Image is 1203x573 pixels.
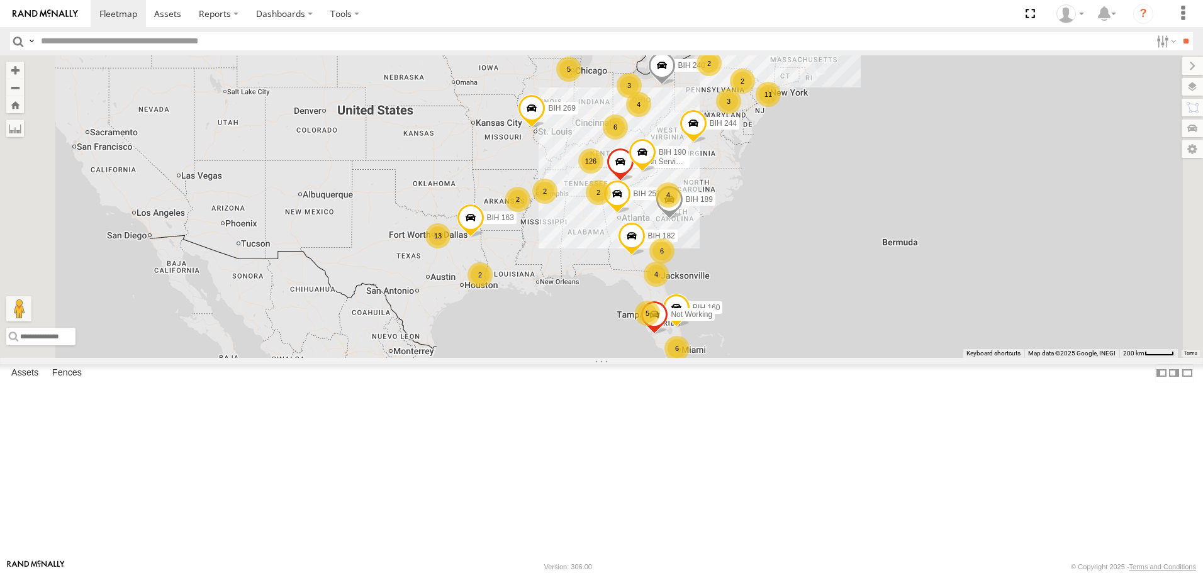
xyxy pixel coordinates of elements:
[635,301,660,326] div: 5
[756,82,781,107] div: 11
[617,73,642,98] div: 3
[7,560,65,573] a: Visit our Website
[6,62,24,79] button: Zoom in
[664,336,690,361] div: 6
[1129,563,1196,570] a: Terms and Conditions
[5,365,45,382] label: Assets
[693,303,720,312] span: BIH 160
[586,180,611,205] div: 2
[425,223,450,248] div: 13
[644,262,669,287] div: 4
[1052,4,1088,23] div: Nele .
[686,196,713,204] span: BIH 189
[659,148,686,157] span: BIH 190
[13,9,78,18] img: rand-logo.svg
[697,51,722,76] div: 2
[1133,4,1153,24] i: ?
[487,213,514,222] span: BIH 163
[1151,32,1178,50] label: Search Filter Options
[678,62,705,70] span: BIH 240
[656,182,681,208] div: 4
[6,79,24,96] button: Zoom out
[1123,350,1144,357] span: 200 km
[649,238,674,264] div: 6
[467,262,493,287] div: 2
[1155,364,1168,382] label: Dock Summary Table to the Left
[532,179,557,204] div: 2
[716,89,741,114] div: 3
[1119,349,1178,358] button: Map Scale: 200 km per 43 pixels
[634,190,661,199] span: BIH 251
[1184,350,1197,355] a: Terms (opens in new tab)
[626,92,651,117] div: 4
[6,296,31,321] button: Drag Pegman onto the map to open Street View
[46,365,88,382] label: Fences
[6,96,24,113] button: Zoom Home
[548,104,575,113] span: BIH 269
[1181,364,1194,382] label: Hide Summary Table
[556,57,581,82] div: 5
[1168,364,1180,382] label: Dock Summary Table to the Right
[710,120,737,128] span: BIH 244
[1182,140,1203,158] label: Map Settings
[578,148,603,174] div: 126
[6,120,24,137] label: Measure
[544,563,592,570] div: Version: 306.00
[505,187,530,212] div: 2
[966,349,1021,358] button: Keyboard shortcuts
[1028,350,1116,357] span: Map data ©2025 Google, INEGI
[603,114,628,140] div: 6
[1071,563,1196,570] div: © Copyright 2025 -
[648,231,675,240] span: BIH 182
[730,69,755,94] div: 2
[26,32,36,50] label: Search Query
[671,311,712,320] span: Not Working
